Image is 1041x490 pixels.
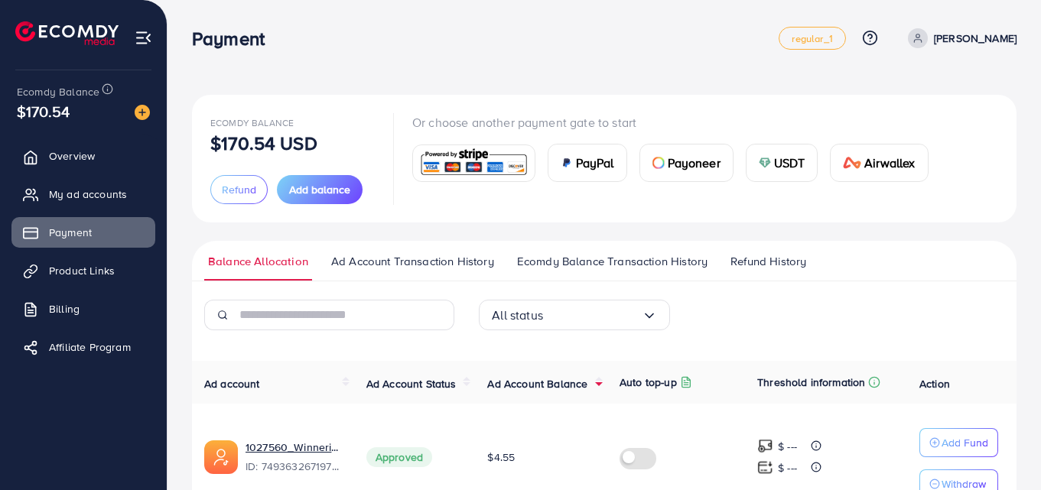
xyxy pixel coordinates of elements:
[210,175,268,204] button: Refund
[49,187,127,202] span: My ad accounts
[492,303,543,327] span: All status
[919,428,998,457] button: Add Fund
[204,440,238,474] img: ic-ads-acc.e4c84228.svg
[576,154,614,172] span: PayPal
[11,332,155,362] a: Affiliate Program
[11,294,155,324] a: Billing
[830,144,928,182] a: cardAirwallex
[135,29,152,47] img: menu
[366,376,457,391] span: Ad Account Status
[479,300,670,330] div: Search for option
[774,154,805,172] span: USDT
[204,376,260,391] span: Ad account
[49,263,115,278] span: Product Links
[517,253,708,270] span: Ecomdy Balance Transaction History
[246,459,342,474] span: ID: 7493632671978045448
[487,449,515,465] span: $4.55
[934,29,1017,47] p: [PERSON_NAME]
[412,144,535,182] a: card
[902,28,1017,48] a: [PERSON_NAME]
[49,225,92,240] span: Payment
[620,373,677,391] p: Auto top-up
[210,116,294,129] span: Ecomdy Balance
[757,438,773,454] img: top-up amount
[277,175,363,204] button: Add balance
[652,157,665,169] img: card
[17,100,70,122] span: $170.54
[864,154,915,172] span: Airwallex
[561,157,573,169] img: card
[222,182,256,197] span: Refund
[668,154,721,172] span: Payoneer
[246,440,342,475] div: <span class='underline'>1027560_Winnerize_1744747938584</span></br>7493632671978045448
[246,440,342,455] a: 1027560_Winnerize_1744747938584
[135,105,150,120] img: image
[192,28,277,50] h3: Payment
[779,27,845,50] a: regular_1
[548,144,627,182] a: cardPayPal
[792,34,832,44] span: regular_1
[919,376,950,391] span: Action
[759,157,771,169] img: card
[543,303,642,327] input: Search for option
[15,21,119,45] img: logo
[11,141,155,171] a: Overview
[746,144,818,182] a: cardUSDT
[843,157,861,169] img: card
[289,182,350,197] span: Add balance
[418,147,530,180] img: card
[11,217,155,248] a: Payment
[778,459,797,477] p: $ ---
[49,339,131,355] span: Affiliate Program
[778,437,797,456] p: $ ---
[11,255,155,286] a: Product Links
[639,144,734,182] a: cardPayoneer
[17,84,99,99] span: Ecomdy Balance
[757,459,773,475] img: top-up amount
[331,253,494,270] span: Ad Account Transaction History
[757,373,865,391] p: Threshold information
[366,447,432,467] span: Approved
[412,113,941,131] p: Or choose another payment gate to start
[49,301,80,316] span: Billing
[730,253,806,270] span: Refund History
[11,179,155,209] a: My ad accounts
[487,376,587,391] span: Ad Account Balance
[49,148,95,164] span: Overview
[208,253,308,270] span: Balance Allocation
[210,134,317,152] p: $170.54 USD
[942,433,988,452] p: Add Fund
[976,421,1030,479] iframe: Chat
